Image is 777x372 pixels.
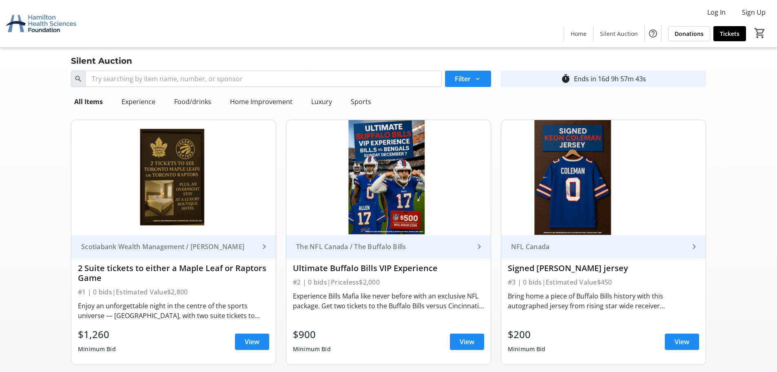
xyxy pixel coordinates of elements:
[713,26,746,41] a: Tickets
[85,71,442,87] input: Try searching by item name, number, or sponsor
[245,337,259,347] span: View
[71,94,106,110] div: All Items
[735,6,772,19] button: Sign Up
[508,276,699,288] div: #3 | 0 bids | Estimated Value $450
[450,334,484,350] a: View
[78,263,269,283] div: 2 Suite tickets to either a Maple Leaf or Raptors Game
[71,120,276,235] img: 2 Suite tickets to either a Maple Leaf or Raptors Game
[171,94,215,110] div: Food/drinks
[78,243,259,251] div: Scotiabank Wealth Management / [PERSON_NAME]
[571,29,587,38] span: Home
[286,235,491,258] a: The NFL Canada / The Buffalo Bills
[508,243,689,251] div: NFL Canada
[78,327,116,342] div: $1,260
[474,242,484,252] mat-icon: keyboard_arrow_right
[118,94,159,110] div: Experience
[78,301,269,321] div: Enjoy an unforgettable night in the centre of the sports universe — [GEOGRAPHIC_DATA], with two s...
[78,342,116,356] div: Minimum Bid
[593,26,644,41] a: Silent Auction
[675,29,704,38] span: Donations
[501,235,706,258] a: NFL Canada
[71,235,276,258] a: Scotiabank Wealth Management / [PERSON_NAME]
[78,286,269,298] div: #1 | 0 bids | Estimated Value $2,800
[753,26,767,40] button: Cart
[66,54,137,67] div: Silent Auction
[460,337,474,347] span: View
[508,342,546,356] div: Minimum Bid
[668,26,710,41] a: Donations
[293,243,474,251] div: The NFL Canada / The Buffalo Bills
[293,342,331,356] div: Minimum Bid
[445,71,491,87] button: Filter
[720,29,739,38] span: Tickets
[574,74,646,84] div: Ends in 16d 9h 57m 43s
[675,337,689,347] span: View
[348,94,374,110] div: Sports
[308,94,335,110] div: Luxury
[707,7,726,17] span: Log In
[508,327,546,342] div: $200
[259,242,269,252] mat-icon: keyboard_arrow_right
[293,291,484,311] div: Experience Bills Mafia like never before with an exclusive NFL package. Get two tickets to the Bu...
[645,25,661,42] button: Help
[227,94,296,110] div: Home Improvement
[501,120,706,235] img: Signed Keon Coleman jersey
[561,74,571,84] mat-icon: timer_outline
[665,334,699,350] a: View
[508,263,699,273] div: Signed [PERSON_NAME] jersey
[293,263,484,273] div: Ultimate Buffalo Bills VIP Experience
[455,74,471,84] span: Filter
[286,120,491,235] img: Ultimate Buffalo Bills VIP Experience
[701,6,732,19] button: Log In
[689,242,699,252] mat-icon: keyboard_arrow_right
[235,334,269,350] a: View
[5,3,77,44] img: Hamilton Health Sciences Foundation's Logo
[508,291,699,311] div: Bring home a piece of Buffalo Bills history with this autographed jersey from rising star wide re...
[600,29,638,38] span: Silent Auction
[742,7,766,17] span: Sign Up
[564,26,593,41] a: Home
[293,276,484,288] div: #2 | 0 bids | Priceless $2,000
[293,327,331,342] div: $900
